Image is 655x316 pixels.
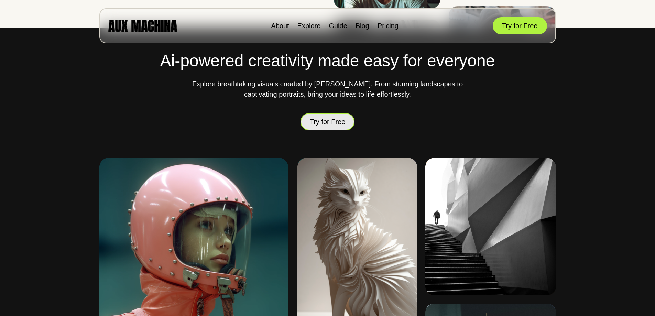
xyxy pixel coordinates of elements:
[493,17,547,34] button: Try for Free
[425,158,556,295] img: Image
[190,79,465,99] p: Explore breathtaking visuals created by [PERSON_NAME]. From stunning landscapes to captivating po...
[301,112,355,132] button: Try for Free
[271,22,289,30] a: About
[99,48,556,73] h2: Ai-powered creativity made easy for everyone
[356,22,369,30] a: Blog
[329,22,347,30] a: Guide
[297,22,321,30] a: Explore
[108,20,177,32] img: AUX MACHINA
[378,22,399,30] a: Pricing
